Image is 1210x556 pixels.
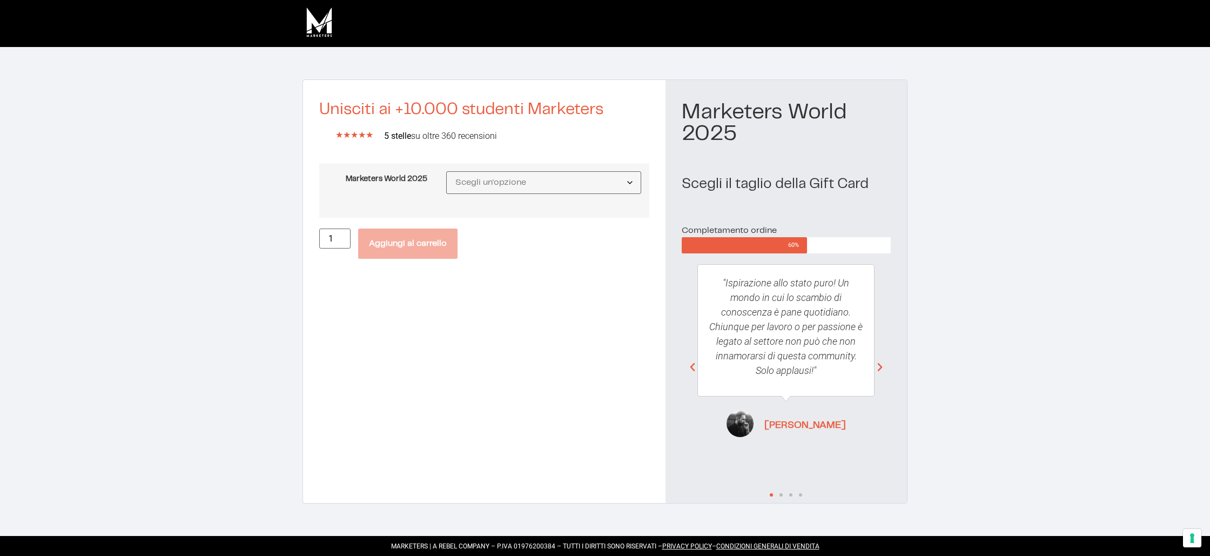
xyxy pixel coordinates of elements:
[788,237,807,253] span: 60%
[366,129,373,142] i: ★
[875,362,885,373] div: Next slide
[682,177,891,191] h2: Scegli il taglio della Gift Card
[682,102,891,145] h1: Marketers World 2025
[1183,529,1201,547] button: Le tue preferenze relative al consenso per le tecnologie di tracciamento
[319,102,649,118] h2: Unisciti ai +10.000 studenti Marketers
[319,229,351,249] input: Quantità prodotto
[302,541,907,551] div: MARKETERS | A REBEL COMPANY – P.IVA 01976200384 – TUTTI I DIRITTI SONO RISERVATI – –
[687,253,885,503] div: Slides
[343,129,351,142] i: ★
[716,542,819,550] a: CONDIZIONI GENERALI DI VENDITA
[384,132,649,140] h2: su oltre 360 recensioni
[727,411,754,438] img: Antonio Leone
[687,362,698,373] div: Previous slide
[687,253,885,481] div: 1 / 4
[662,542,712,550] a: PRIVACY POLICY
[709,276,863,378] p: "Ispirazione allo stato puro! Un mondo in cui lo scambio di conoscenza è pane quotidiano. Chiunqu...
[358,229,458,259] button: Aggiungi al carrello
[799,493,802,497] span: Go to slide 4
[335,129,343,142] i: ★
[764,419,846,433] span: [PERSON_NAME]
[335,129,373,142] div: 5/5
[384,131,411,141] b: 5 stelle
[789,493,792,497] span: Go to slide 3
[682,226,777,235] span: Completamento ordine
[338,175,427,183] label: Marketers World 2025
[351,129,358,142] i: ★
[770,493,773,497] span: Go to slide 1
[358,129,366,142] i: ★
[779,493,783,497] span: Go to slide 2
